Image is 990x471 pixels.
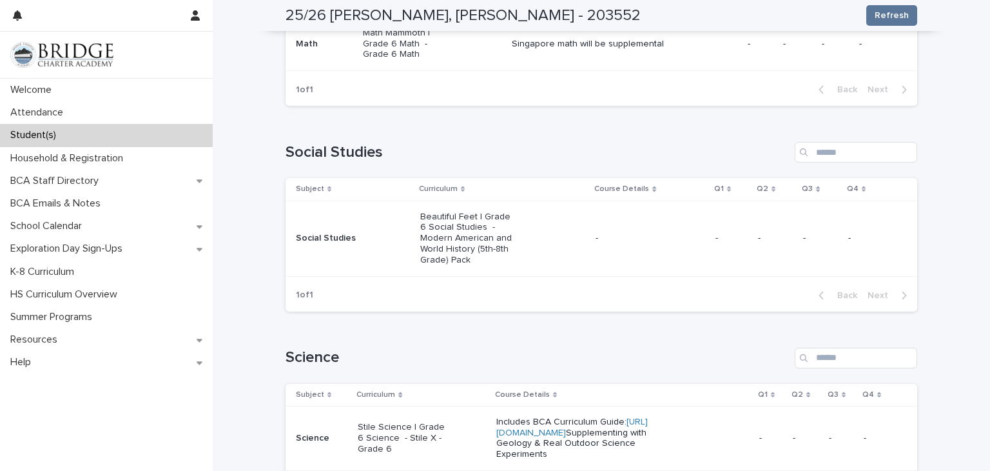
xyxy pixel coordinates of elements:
[791,388,803,402] p: Q2
[5,175,109,187] p: BCA Staff Directory
[864,433,897,444] p: -
[803,233,837,244] p: -
[848,233,897,244] p: -
[808,290,862,301] button: Back
[5,84,62,96] p: Welcome
[802,182,813,196] p: Q3
[296,233,388,244] p: Social Studies
[866,5,917,26] button: Refresh
[5,243,133,255] p: Exploration Day Sign-Ups
[286,406,917,470] tr: ScienceStile Science | Grade 6 Science - Stile X - Grade 6Includes BCA Curriculum Guide:[URL][DOM...
[5,129,66,141] p: Student(s)
[758,233,793,244] p: -
[829,433,853,444] p: -
[419,182,458,196] p: Curriculum
[868,291,896,300] span: Next
[296,39,353,50] p: Math
[5,197,111,210] p: BCA Emails & Notes
[862,84,917,95] button: Next
[830,85,857,94] span: Back
[286,201,917,276] tr: Social StudiesBeautiful Feet | Grade 6 Social Studies - Modern American and World History (5th-8t...
[286,143,790,162] h1: Social Studies
[286,348,790,367] h1: Science
[862,290,917,301] button: Next
[875,9,909,22] span: Refresh
[356,388,395,402] p: Curriculum
[296,182,324,196] p: Subject
[495,388,550,402] p: Course Details
[714,182,724,196] p: Q1
[420,212,512,266] p: Beautiful Feet | Grade 6 Social Studies - Modern American and World History (5th-8th Grade) Pack
[5,288,128,301] p: HS Curriculum Overview
[793,433,819,444] p: -
[5,220,92,232] p: School Calendar
[286,279,324,311] p: 1 of 1
[822,39,849,50] p: -
[286,6,641,25] h2: 25/26 [PERSON_NAME], [PERSON_NAME] - 203552
[847,182,859,196] p: Q4
[296,433,347,444] p: Science
[5,311,102,323] p: Summer Programs
[496,417,681,460] p: Includes BCA Curriculum Guide: Supplementing with Geology & Real Outdoor Science Experiments
[5,106,73,119] p: Attendance
[759,433,782,444] p: -
[5,152,133,165] p: Household & Registration
[363,28,455,60] p: Math Mammoth | Grade 6 Math - Grade 6 Math
[358,422,450,454] p: Stile Science | Grade 6 Science - Stile X - Grade 6
[286,17,917,70] tr: MathMath Mammoth | Grade 6 Math - Grade 6 MathSingapore math will be supplemental----
[830,291,857,300] span: Back
[795,142,917,163] input: Search
[859,39,897,50] p: -
[795,348,917,368] input: Search
[862,388,874,402] p: Q4
[808,84,862,95] button: Back
[757,182,768,196] p: Q2
[783,39,811,50] p: -
[758,388,768,402] p: Q1
[5,266,84,278] p: K-8 Curriculum
[868,85,896,94] span: Next
[5,356,41,368] p: Help
[594,182,649,196] p: Course Details
[286,74,324,106] p: 1 of 1
[5,334,68,346] p: Resources
[512,39,696,50] p: Singapore math will be supplemental
[10,42,113,68] img: V1C1m3IdTEidaUdm9Hs0
[828,388,839,402] p: Q3
[296,388,324,402] p: Subject
[596,233,705,244] p: -
[715,233,748,244] p: -
[748,39,773,50] p: -
[496,417,648,437] a: [URL][DOMAIN_NAME]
